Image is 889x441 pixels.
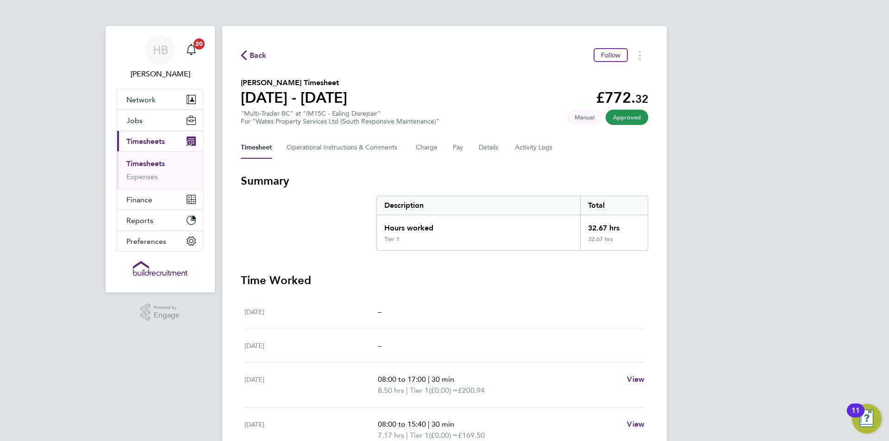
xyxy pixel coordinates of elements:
[429,431,458,440] span: (£0.00) =
[627,374,645,385] a: View
[428,375,430,384] span: |
[126,137,165,146] span: Timesheets
[126,95,156,104] span: Network
[117,261,204,276] a: Go to home page
[410,430,429,441] span: Tier 1
[154,311,180,319] span: Engage
[428,420,430,429] span: |
[117,189,203,210] button: Finance
[377,215,580,236] div: Hours worked
[244,340,378,351] div: [DATE]
[117,68,204,80] span: Hayley Barrance
[479,137,500,159] button: Details
[627,419,645,430] a: View
[241,118,439,125] div: For "Wates Property Services Ltd (South Responsive Maintenance)"
[627,420,645,429] span: View
[378,431,404,440] span: 7.17 hrs
[377,196,580,215] div: Description
[133,261,188,276] img: buildrec-logo-retina.png
[117,110,203,130] button: Jobs
[580,215,648,236] div: 32.67 hrs
[601,51,620,59] span: Follow
[596,89,648,106] app-decimal: £772.
[416,137,438,159] button: Charge
[244,419,378,441] div: [DATE]
[241,273,648,288] h3: Time Worked
[453,137,464,159] button: Pay
[406,431,408,440] span: |
[153,44,168,56] span: HB
[241,137,272,159] button: Timesheet
[378,375,426,384] span: 08:00 to 17:00
[141,304,180,321] a: Powered byEngage
[250,50,267,61] span: Back
[384,236,400,243] div: Tier 1
[376,196,648,251] div: Summary
[117,35,204,80] a: HB[PERSON_NAME]
[515,137,554,159] button: Activity Logs
[241,174,648,188] h3: Summary
[117,131,203,151] button: Timesheets
[117,151,203,189] div: Timesheets
[632,48,648,62] button: Timesheets Menu
[126,237,166,246] span: Preferences
[627,375,645,384] span: View
[378,341,382,350] span: –
[126,216,153,225] span: Reports
[126,172,158,181] a: Expenses
[429,386,458,395] span: (£0.00) =
[287,137,401,159] button: Operational Instructions & Comments
[378,307,382,316] span: –
[244,306,378,317] div: [DATE]
[410,385,429,396] span: Tier 1
[378,420,426,429] span: 08:00 to 15:40
[241,110,439,125] div: "Multi-Trader BC" at "IM15C - Ealing Disrepair"
[458,386,485,395] span: £200.94
[458,431,485,440] span: £169.50
[594,48,628,62] button: Follow
[241,88,347,107] h1: [DATE] - [DATE]
[182,35,200,65] a: 20
[852,404,882,434] button: Open Resource Center, 11 new notifications
[117,210,203,230] button: Reports
[244,374,378,396] div: [DATE]
[580,236,648,250] div: 32.67 hrs
[432,375,454,384] span: 30 min
[106,26,215,292] nav: Main navigation
[378,386,404,395] span: 8.50 hrs
[126,116,143,125] span: Jobs
[117,89,203,110] button: Network
[194,38,205,50] span: 20
[567,110,602,125] span: This timesheet was manually created.
[406,386,408,395] span: |
[117,231,203,251] button: Preferences
[241,77,347,88] h2: [PERSON_NAME] Timesheet
[606,110,648,125] span: This timesheet has been approved.
[851,410,860,422] div: 11
[635,92,648,106] span: 32
[432,420,454,429] span: 30 min
[126,195,152,204] span: Finance
[580,196,648,215] div: Total
[241,50,267,61] button: Back
[126,159,165,168] a: Timesheets
[154,304,180,311] span: Powered by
